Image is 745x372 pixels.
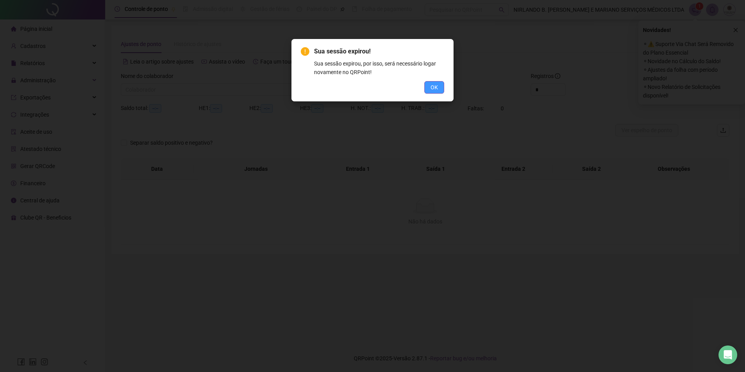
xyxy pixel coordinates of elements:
span: Sua sessão expirou! [314,48,371,55]
span: OK [431,83,438,92]
button: OK [424,81,444,94]
div: Open Intercom Messenger [719,345,737,364]
span: exclamation-circle [301,47,309,56]
div: Sua sessão expirou, por isso, será necessário logar novamente no QRPoint! [314,59,444,76]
